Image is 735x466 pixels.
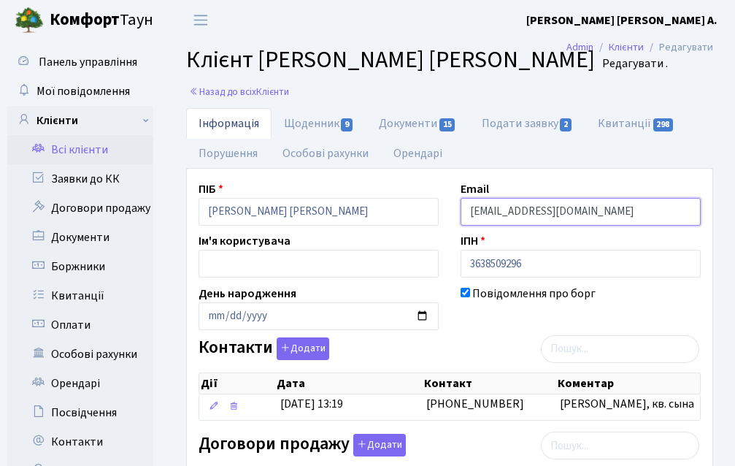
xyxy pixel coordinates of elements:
label: Договори продажу [199,434,406,457]
a: Додати [350,431,406,457]
span: Клієнт [PERSON_NAME] [PERSON_NAME] [186,43,595,77]
span: Панель управління [39,54,137,70]
a: Панель управління [7,47,153,77]
span: [DATE] 13:19 [280,396,343,412]
a: Інформація [186,108,272,139]
a: Клієнти [609,39,644,55]
a: Додати [273,335,329,360]
a: Боржники [7,252,153,281]
button: Договори продажу [353,434,406,457]
span: [PHONE_NUMBER] [426,396,524,412]
label: Ім'я користувача [199,232,290,250]
label: ІПН [461,232,485,250]
th: Коментар [556,373,700,394]
a: Всі клієнти [7,135,153,164]
input: Пошук... [541,432,699,459]
a: Заявки до КК [7,164,153,194]
b: Комфорт [50,8,120,31]
a: Оплати [7,310,153,340]
a: Порушення [186,138,270,169]
span: Клієнти [256,85,289,99]
a: Орендарі [381,138,455,169]
a: Щоденник [272,108,366,139]
th: Дата [275,373,423,394]
a: Квитанції [7,281,153,310]
a: Особові рахунки [270,138,381,169]
label: Email [461,180,489,198]
a: Контакти [7,427,153,457]
button: Переключити навігацію [182,8,219,32]
span: Мої повідомлення [36,83,130,99]
a: Посвідчення [7,398,153,427]
span: 15 [439,118,455,131]
span: 298 [653,118,674,131]
span: [PERSON_NAME], кв. сына [560,396,694,412]
a: Орендарі [7,369,153,398]
a: Назад до всіхКлієнти [189,85,289,99]
span: Таун [50,8,153,33]
label: День народження [199,285,296,302]
label: ПІБ [199,180,223,198]
label: Контакти [199,337,329,360]
a: Квитанції [585,108,687,139]
a: Подати заявку [469,108,585,139]
a: Особові рахунки [7,340,153,369]
a: Клієнти [7,106,153,135]
span: 9 [341,118,353,131]
a: [PERSON_NAME] [PERSON_NAME] А. [526,12,717,29]
label: Повідомлення про борг [472,285,596,302]
li: Редагувати [644,39,713,56]
th: Дії [199,373,275,394]
input: Пошук... [541,335,699,363]
nav: breadcrumb [544,32,735,63]
img: logo.png [15,6,44,35]
button: Контакти [277,337,329,360]
th: Контакт [423,373,556,394]
a: Документи [7,223,153,252]
a: Документи [366,108,469,139]
span: 2 [560,118,572,131]
b: [PERSON_NAME] [PERSON_NAME] А. [526,12,717,28]
small: Редагувати . [599,57,668,71]
a: Admin [566,39,593,55]
a: Мої повідомлення [7,77,153,106]
a: Договори продажу [7,194,153,223]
